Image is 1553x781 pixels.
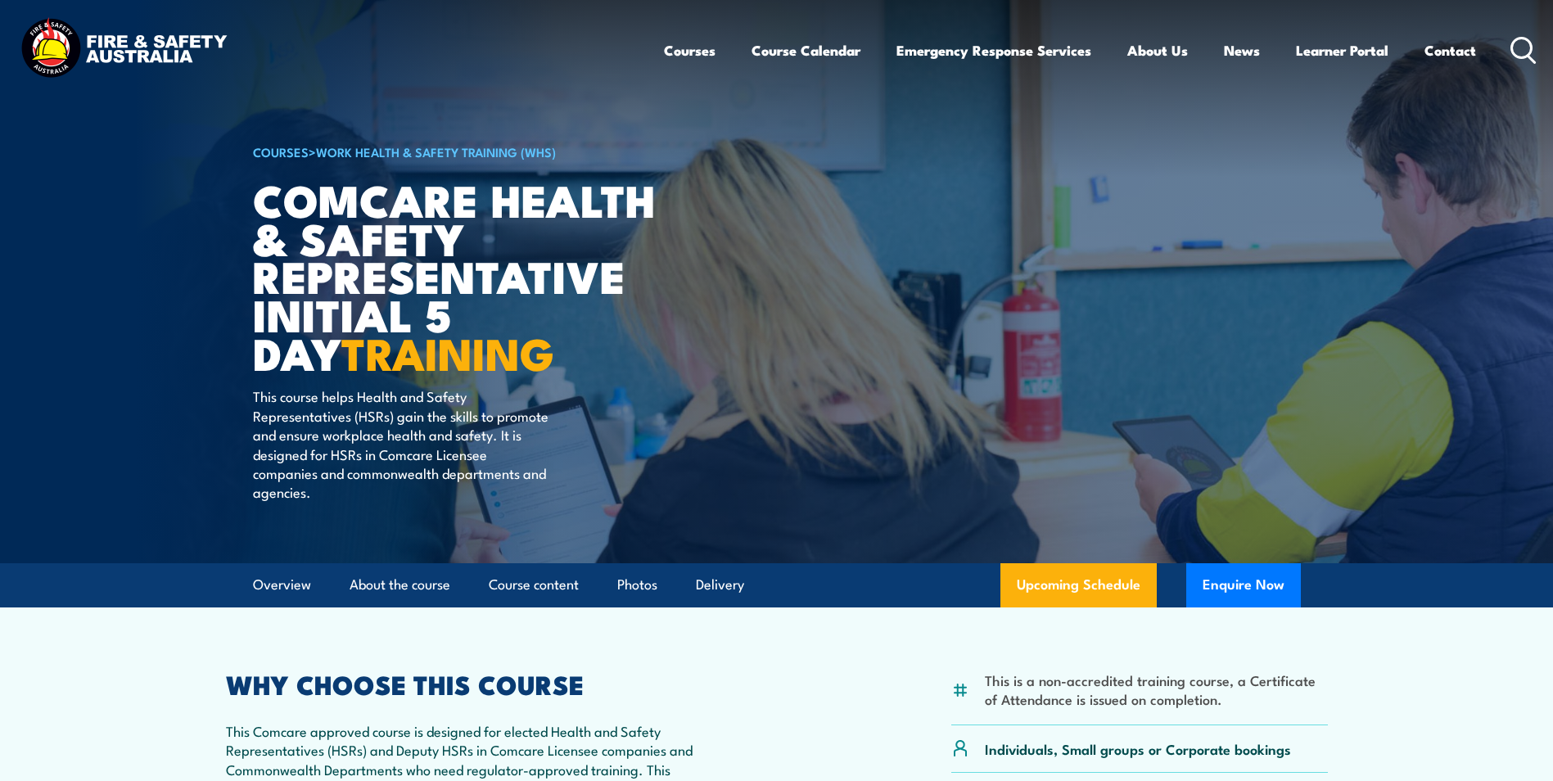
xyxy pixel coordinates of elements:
[489,563,579,607] a: Course content
[1186,563,1301,607] button: Enquire Now
[985,670,1328,709] li: This is a non-accredited training course, a Certificate of Attendance is issued on completion.
[696,563,744,607] a: Delivery
[1224,29,1260,72] a: News
[896,29,1091,72] a: Emergency Response Services
[350,563,450,607] a: About the course
[1424,29,1476,72] a: Contact
[1127,29,1188,72] a: About Us
[253,180,657,372] h1: Comcare Health & Safety Representative Initial 5 Day
[1000,563,1157,607] a: Upcoming Schedule
[253,142,657,161] h6: >
[664,29,716,72] a: Courses
[253,386,552,501] p: This course helps Health and Safety Representatives (HSRs) gain the skills to promote and ensure ...
[226,672,704,695] h2: WHY CHOOSE THIS COURSE
[316,142,556,160] a: Work Health & Safety Training (WHS)
[617,563,657,607] a: Photos
[253,563,311,607] a: Overview
[985,739,1291,758] p: Individuals, Small groups or Corporate bookings
[253,142,309,160] a: COURSES
[341,318,554,386] strong: TRAINING
[752,29,860,72] a: Course Calendar
[1296,29,1388,72] a: Learner Portal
